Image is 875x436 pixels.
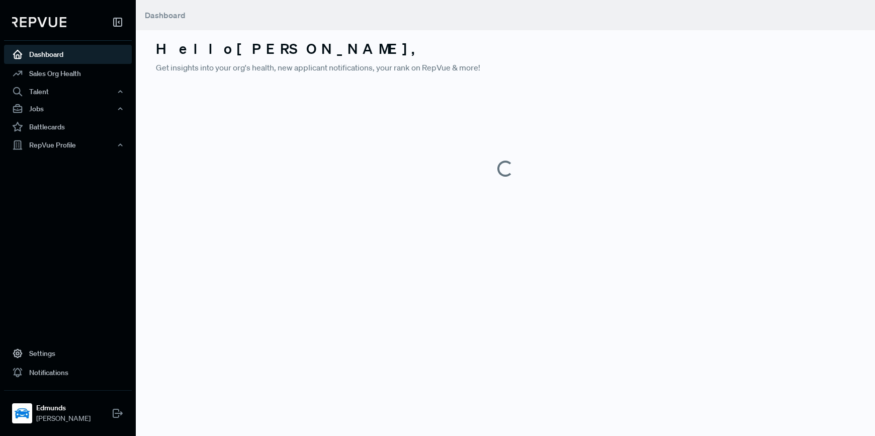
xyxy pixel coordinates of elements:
[14,405,30,421] img: Edmunds
[4,136,132,154] button: RepVue Profile
[4,117,132,136] a: Battlecards
[12,17,66,27] img: RepVue
[4,390,132,428] a: EdmundsEdmunds[PERSON_NAME]
[145,10,186,20] span: Dashboard
[4,83,132,100] button: Talent
[36,413,91,424] span: [PERSON_NAME]
[4,100,132,117] button: Jobs
[4,363,132,382] a: Notifications
[156,61,855,74] p: Get insights into your org's health, new applicant notifications, your rank on RepVue & more!
[4,64,132,83] a: Sales Org Health
[36,403,91,413] strong: Edmunds
[4,344,132,363] a: Settings
[4,45,132,64] a: Dashboard
[156,40,855,57] h3: Hello [PERSON_NAME] ,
